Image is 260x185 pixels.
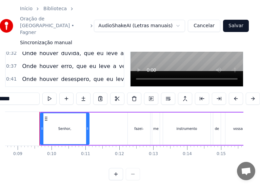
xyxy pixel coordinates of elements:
[89,62,97,70] span: eu
[223,20,249,32] button: Salvar
[215,126,219,131] div: de
[21,62,37,70] span: Onde
[6,50,17,57] span: 0:32
[43,5,67,12] a: Biblioteca
[39,75,59,83] span: houver
[149,151,158,157] div: 0:13
[217,151,226,157] div: 0:15
[21,75,37,83] span: Onde
[120,49,124,57] span: a
[115,75,128,83] span: leve
[153,126,159,131] div: me
[81,151,90,157] div: 0:11
[60,75,92,83] span: desespero,
[6,76,17,83] span: 0:41
[47,151,56,157] div: 0:10
[134,126,143,131] div: fazei-
[233,126,243,131] div: vossa
[115,151,124,157] div: 0:12
[13,151,22,157] div: 0:09
[21,49,37,57] span: Onde
[118,62,142,70] span: verdade
[96,49,104,57] span: eu
[60,62,74,70] span: erro,
[83,49,95,57] span: que
[237,162,255,180] a: Bate-papo aberto
[106,75,114,83] span: eu
[188,20,220,32] button: Cancelar
[20,16,86,36] a: Oração de [GEOGRAPHIC_DATA] • Fagner
[106,49,119,57] span: leve
[183,151,192,157] div: 0:14
[76,62,87,70] span: que
[20,5,33,12] a: Início
[6,63,17,70] span: 0:37
[60,49,82,57] span: dúvida,
[93,75,104,83] span: que
[58,126,72,131] div: Senhor,
[112,62,117,70] span: a
[98,62,111,70] span: leve
[176,126,197,131] div: instrumento
[20,5,94,46] nav: breadcrumb
[39,49,59,57] span: houver
[39,62,59,70] span: houver
[20,39,72,46] span: Sincronização manual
